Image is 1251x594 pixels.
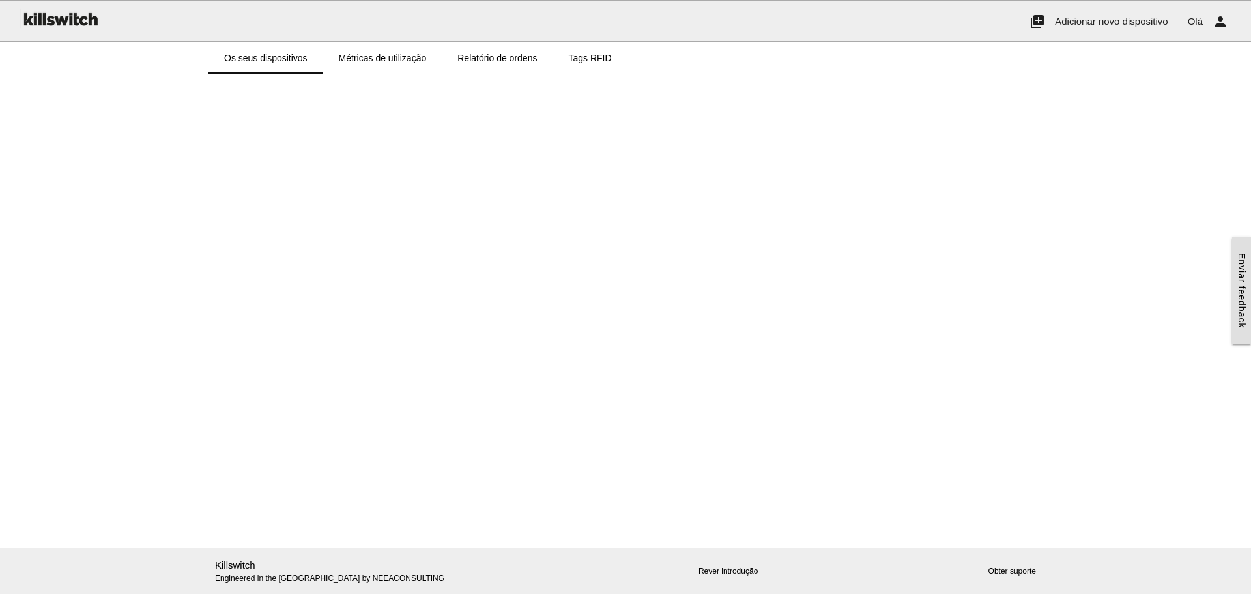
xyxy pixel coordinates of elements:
[1188,16,1203,27] span: Olá
[1232,237,1251,344] a: Enviar feedback
[1213,1,1228,42] i: person
[553,42,627,74] a: Tags RFID
[698,567,758,576] a: Rever introdução
[20,1,100,37] img: ks-logo-black-160-b.png
[442,42,553,74] a: Relatório de ordens
[208,42,323,74] a: Os seus dispositivos
[988,567,1036,576] a: Obter suporte
[323,42,442,74] a: Métricas de utilização
[215,559,255,571] a: Killswitch
[215,558,480,585] p: Engineered in the [GEOGRAPHIC_DATA] by NEEACONSULTING
[1055,16,1168,27] span: Adicionar novo dispositivo
[1029,1,1045,42] i: add_to_photos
